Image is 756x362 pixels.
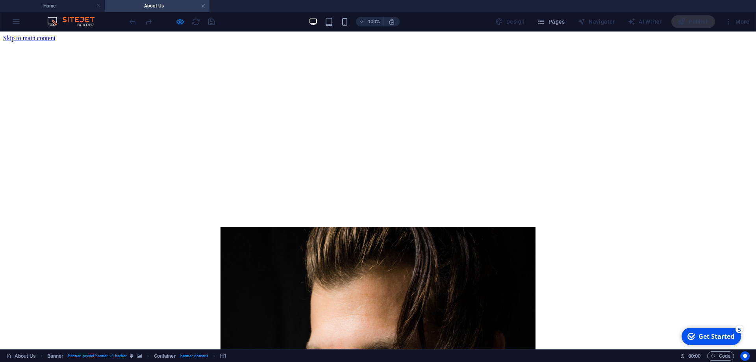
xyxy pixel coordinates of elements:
[220,351,226,361] span: Click to select. Double-click to edit
[694,353,695,359] span: :
[356,17,384,26] button: 100%
[368,17,380,26] h6: 100%
[21,7,57,16] div: Get Started
[67,351,127,361] span: . banner .preset-banner-v3-barber
[175,17,185,26] button: Click here to leave preview mode and continue editing
[711,351,730,361] span: Code
[534,15,568,28] button: Pages
[137,354,142,358] i: This element contains a background
[47,351,64,361] span: Click to select. Double-click to edit
[45,17,104,26] img: Editor Logo
[3,3,56,10] a: Skip to main content
[537,18,565,26] span: Pages
[58,1,66,9] div: 5
[688,351,700,361] span: 00 00
[707,351,734,361] button: Code
[105,2,209,10] h4: About Us
[47,351,226,361] nav: breadcrumb
[492,15,528,28] div: Design (Ctrl+Alt+Y)
[680,351,701,361] h6: Session time
[4,3,64,20] div: Get Started 5 items remaining, 0% complete
[179,351,208,361] span: . banner-content
[740,351,750,361] button: Usercentrics
[154,351,176,361] span: Click to select. Double-click to edit
[130,354,133,358] i: This element is a customizable preset
[6,351,36,361] a: Click to cancel selection. Double-click to open Pages
[388,18,395,25] i: On resize automatically adjust zoom level to fit chosen device.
